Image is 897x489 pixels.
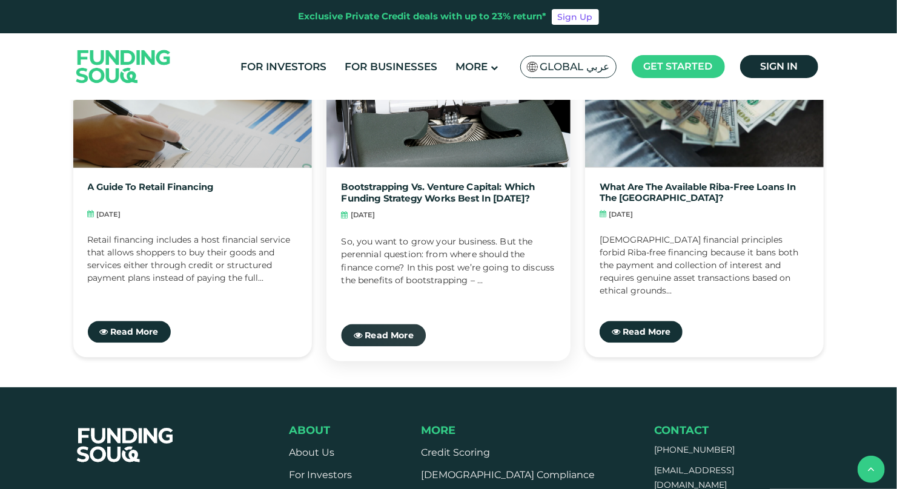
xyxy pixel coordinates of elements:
a: A guide to retail financing [88,182,214,203]
a: Sign Up [552,9,599,25]
button: back [858,456,885,483]
a: For Businesses [342,57,440,77]
a: Credit Scoring [421,447,490,458]
a: Sign in [740,55,818,78]
a: For Investors [289,469,352,481]
span: [DATE] [609,209,633,220]
span: Get started [644,61,713,72]
span: Read More [623,326,670,337]
a: [PHONE_NUMBER] [654,444,735,455]
span: Contact [654,424,709,437]
span: [DATE] [351,209,376,220]
span: Read More [111,326,159,337]
div: So, you want to grow your business. But the perennial question: from where should the finance com... [342,235,556,297]
div: [DEMOGRAPHIC_DATA] financial principles forbid Riba-free financing because it bans both the payme... [600,234,810,294]
img: blogImage [326,25,571,166]
img: FooterLogo [65,413,186,477]
span: [DATE] [97,209,121,220]
a: Read More [342,324,426,346]
img: SA Flag [527,62,538,72]
a: Bootstrapping vs. Venture Capital: Which Funding Strategy Works Best in [DATE]? [342,182,556,203]
a: [DEMOGRAPHIC_DATA] Compliance [421,469,595,481]
a: What Are The Available Riba-Free Loans in the [GEOGRAPHIC_DATA]? [600,182,810,203]
a: Read More [88,321,171,343]
a: For Investors [237,57,329,77]
span: Read More [365,329,414,340]
span: More [455,61,488,73]
img: Logo [64,36,183,97]
div: Retail financing includes a host financial service that allows shoppers to buy their goods and se... [88,234,298,294]
a: About Us [289,447,334,458]
span: Sign in [760,61,798,72]
span: Global عربي [540,60,610,74]
a: Read More [600,321,683,343]
div: About [289,424,362,437]
span: More [421,424,455,437]
div: Exclusive Private Credit deals with up to 23% return* [299,10,547,24]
